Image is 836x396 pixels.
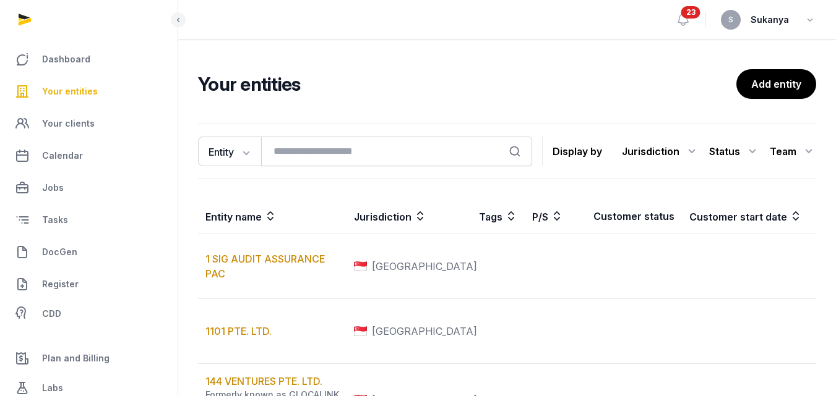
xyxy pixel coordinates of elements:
th: Customer start date [682,199,809,234]
a: Jobs [10,173,168,203]
button: Entity [198,137,261,166]
a: Add entity [736,69,816,99]
span: Tasks [42,213,68,227]
th: Entity name [198,199,347,234]
a: 1101 PTE. LTD. [205,325,272,337]
a: Tasks [10,205,168,235]
a: Your entities [10,77,168,106]
a: Register [10,269,168,299]
p: Display by [553,141,602,161]
a: Plan and Billing [10,343,168,373]
th: P/S [525,199,586,234]
span: 23 [681,6,700,19]
span: CDD [42,306,61,321]
span: [GEOGRAPHIC_DATA] [372,324,477,339]
span: [GEOGRAPHIC_DATA] [372,259,477,274]
span: Dashboard [42,52,90,67]
div: Status [709,141,760,161]
h2: Your entities [198,73,736,95]
span: Plan and Billing [42,351,110,366]
th: Jurisdiction [347,199,472,234]
th: Customer status [586,199,682,234]
span: DocGen [42,245,77,259]
span: Calendar [42,148,83,163]
span: Jobs [42,180,64,195]
th: Tags [472,199,525,234]
div: Team [770,141,816,161]
span: S [728,16,733,23]
span: Your entities [42,84,98,99]
a: 1 SIG AUDIT ASSURANCE PAC [205,253,325,280]
span: Your clients [42,116,95,131]
span: Sukanya [751,12,789,27]
span: Register [42,277,79,292]
a: DocGen [10,237,168,267]
a: Dashboard [10,44,168,74]
span: Labs [42,381,63,395]
a: 144 VENTURES PTE. LTD. [205,375,322,387]
a: CDD [10,301,168,326]
button: S [721,10,741,30]
a: Your clients [10,109,168,138]
a: Calendar [10,141,168,171]
div: Jurisdiction [622,141,699,161]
